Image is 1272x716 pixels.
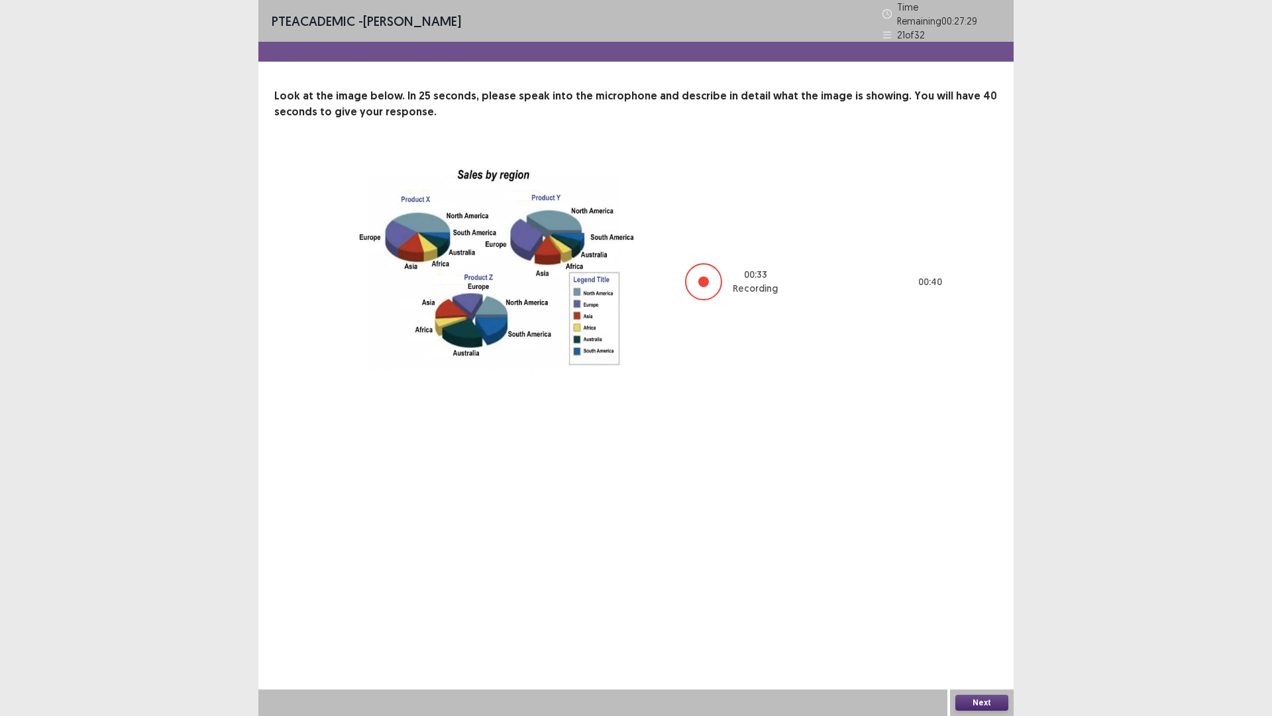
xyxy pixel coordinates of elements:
[272,11,461,31] p: - [PERSON_NAME]
[744,268,767,282] p: 00 : 33
[327,152,659,412] img: image-description
[897,28,925,42] p: 21 of 32
[733,282,778,296] p: Recording
[918,275,942,289] p: 00 : 40
[955,695,1008,711] button: Next
[272,13,355,29] span: PTE academic
[274,88,998,120] p: Look at the image below. In 25 seconds, please speak into the microphone and describe in detail w...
